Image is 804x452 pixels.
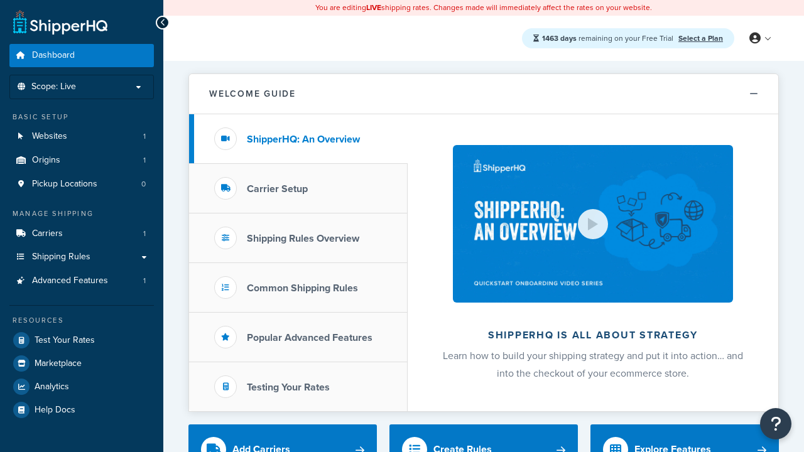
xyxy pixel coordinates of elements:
[9,222,154,245] li: Carriers
[9,222,154,245] a: Carriers1
[9,125,154,148] li: Websites
[143,155,146,166] span: 1
[9,399,154,421] a: Help Docs
[32,252,90,262] span: Shipping Rules
[32,155,60,166] span: Origins
[366,2,381,13] b: LIVE
[31,82,76,92] span: Scope: Live
[35,358,82,369] span: Marketplace
[9,315,154,326] div: Resources
[9,208,154,219] div: Manage Shipping
[32,276,108,286] span: Advanced Features
[247,183,308,195] h3: Carrier Setup
[143,276,146,286] span: 1
[760,408,791,439] button: Open Resource Center
[209,89,296,99] h2: Welcome Guide
[9,173,154,196] a: Pickup Locations0
[32,131,67,142] span: Websites
[9,245,154,269] a: Shipping Rules
[9,112,154,122] div: Basic Setup
[9,269,154,293] li: Advanced Features
[441,330,745,341] h2: ShipperHQ is all about strategy
[443,348,743,380] span: Learn how to build your shipping strategy and put it into action… and into the checkout of your e...
[35,405,75,416] span: Help Docs
[189,74,778,114] button: Welcome Guide
[247,233,359,244] h3: Shipping Rules Overview
[247,134,360,145] h3: ShipperHQ: An Overview
[9,173,154,196] li: Pickup Locations
[141,179,146,190] span: 0
[9,125,154,148] a: Websites1
[542,33,577,44] strong: 1463 days
[32,179,97,190] span: Pickup Locations
[247,382,330,393] h3: Testing Your Rates
[9,329,154,352] a: Test Your Rates
[35,335,95,346] span: Test Your Rates
[9,269,154,293] a: Advanced Features1
[143,229,146,239] span: 1
[143,131,146,142] span: 1
[9,44,154,67] a: Dashboard
[247,282,358,294] h3: Common Shipping Rules
[32,229,63,239] span: Carriers
[35,382,69,392] span: Analytics
[32,50,75,61] span: Dashboard
[9,149,154,172] li: Origins
[9,352,154,375] a: Marketplace
[542,33,675,44] span: remaining on your Free Trial
[247,332,372,343] h3: Popular Advanced Features
[9,149,154,172] a: Origins1
[9,375,154,398] a: Analytics
[453,145,733,303] img: ShipperHQ is all about strategy
[678,33,723,44] a: Select a Plan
